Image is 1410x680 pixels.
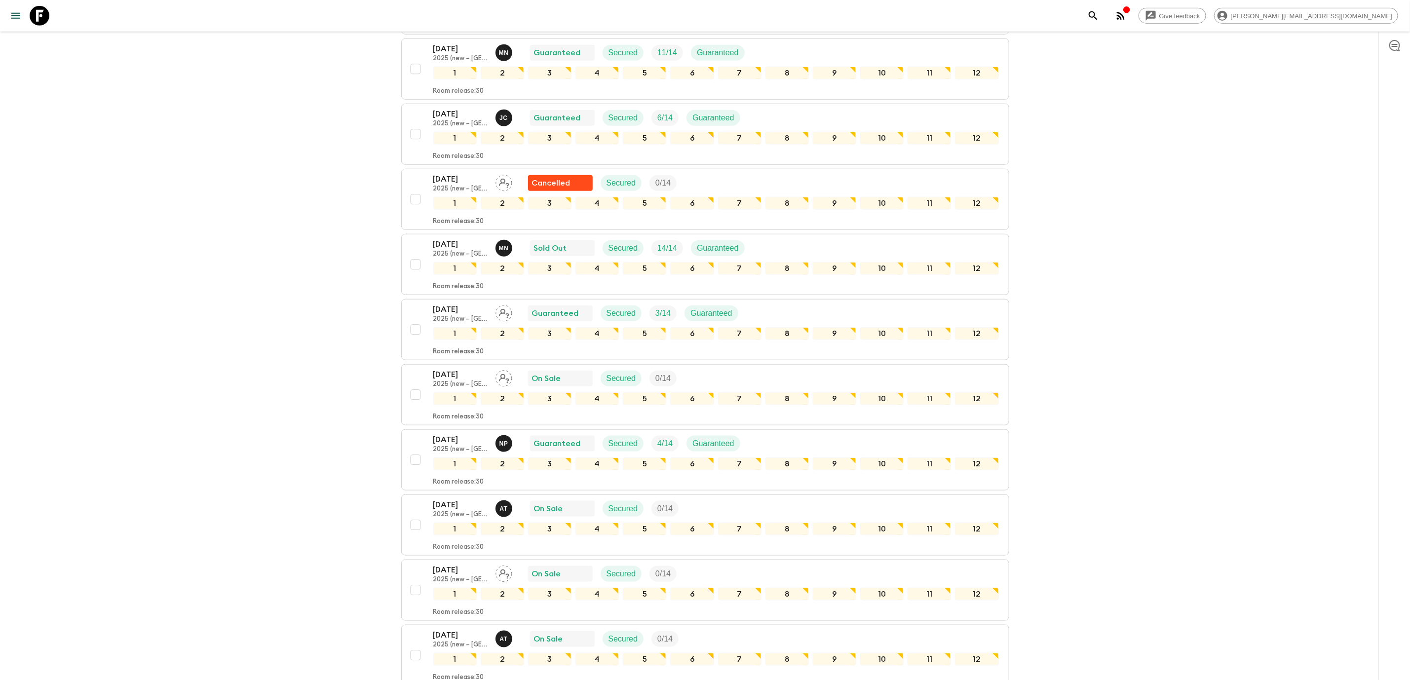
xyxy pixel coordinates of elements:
[955,327,998,340] div: 12
[528,457,572,470] div: 3
[433,327,477,340] div: 1
[433,283,484,291] p: Room release: 30
[649,175,677,191] div: Trip Fill
[495,47,514,55] span: Maho Nagareda
[813,132,856,145] div: 9
[499,114,508,122] p: J C
[670,132,714,145] div: 6
[623,262,666,275] div: 5
[860,588,904,601] div: 10
[1139,8,1206,24] a: Give feedback
[433,152,484,160] p: Room release: 30
[609,242,638,254] p: Secured
[692,112,734,124] p: Guaranteed
[670,457,714,470] div: 6
[860,327,904,340] div: 10
[607,307,636,319] p: Secured
[623,588,666,601] div: 5
[433,369,488,380] p: [DATE]
[528,197,572,210] div: 3
[575,67,619,79] div: 4
[433,238,488,250] p: [DATE]
[908,457,951,470] div: 11
[495,438,514,446] span: Naoko Pogede
[603,501,644,517] div: Secured
[528,653,572,666] div: 3
[860,457,904,470] div: 10
[481,588,524,601] div: 2
[433,576,488,584] p: 2025 (new – [GEOGRAPHIC_DATA])
[651,631,679,647] div: Trip Fill
[609,503,638,515] p: Secured
[765,588,809,601] div: 8
[401,169,1009,230] button: [DATE]2025 (new – [GEOGRAPHIC_DATA])Assign pack leaderFlash Pack cancellationSecuredTrip Fill1234...
[433,173,488,185] p: [DATE]
[603,436,644,452] div: Secured
[534,47,581,59] p: Guaranteed
[651,110,679,126] div: Trip Fill
[623,457,666,470] div: 5
[433,87,484,95] p: Room release: 30
[401,560,1009,621] button: [DATE]2025 (new – [GEOGRAPHIC_DATA])Assign pack leaderOn SaleSecuredTrip Fill123456789101112Room ...
[1154,12,1206,20] span: Give feedback
[765,653,809,666] div: 8
[401,364,1009,425] button: [DATE]2025 (new – [GEOGRAPHIC_DATA])Assign pack leaderOn SaleSecuredTrip Fill123456789101112Room ...
[534,503,563,515] p: On Sale
[433,434,488,446] p: [DATE]
[765,262,809,275] div: 8
[623,392,666,405] div: 5
[433,55,488,63] p: 2025 (new – [GEOGRAPHIC_DATA])
[532,373,561,384] p: On Sale
[401,104,1009,165] button: [DATE]2025 (new – [GEOGRAPHIC_DATA])Juno ChoiGuaranteedSecuredTrip FillGuaranteed123456789101112R...
[623,197,666,210] div: 5
[765,67,809,79] div: 8
[813,197,856,210] div: 9
[718,197,762,210] div: 7
[813,588,856,601] div: 9
[433,446,488,453] p: 2025 (new – [GEOGRAPHIC_DATA])
[657,242,677,254] p: 14 / 14
[495,634,514,642] span: Ayaka Tsukamoto
[813,262,856,275] div: 9
[495,500,514,517] button: AT
[575,327,619,340] div: 4
[495,631,514,647] button: AT
[670,653,714,666] div: 6
[718,523,762,535] div: 7
[603,45,644,61] div: Secured
[601,175,642,191] div: Secured
[532,177,571,189] p: Cancelled
[651,240,683,256] div: Trip Fill
[401,299,1009,360] button: [DATE]2025 (new – [GEOGRAPHIC_DATA])Assign pack leaderGuaranteedSecuredTrip FillGuaranteed1234567...
[433,588,477,601] div: 1
[532,568,561,580] p: On Sale
[481,197,524,210] div: 2
[609,47,638,59] p: Secured
[601,566,642,582] div: Secured
[528,67,572,79] div: 3
[433,523,477,535] div: 1
[433,499,488,511] p: [DATE]
[908,327,951,340] div: 11
[433,67,477,79] div: 1
[607,177,636,189] p: Secured
[860,197,904,210] div: 10
[433,197,477,210] div: 1
[433,218,484,226] p: Room release: 30
[655,177,671,189] p: 0 / 14
[481,392,524,405] div: 2
[607,568,636,580] p: Secured
[433,262,477,275] div: 1
[532,307,579,319] p: Guaranteed
[481,262,524,275] div: 2
[623,327,666,340] div: 5
[609,112,638,124] p: Secured
[481,457,524,470] div: 2
[955,132,998,145] div: 12
[534,438,581,450] p: Guaranteed
[433,380,488,388] p: 2025 (new – [GEOGRAPHIC_DATA])
[534,112,581,124] p: Guaranteed
[433,457,477,470] div: 1
[718,457,762,470] div: 7
[655,307,671,319] p: 3 / 14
